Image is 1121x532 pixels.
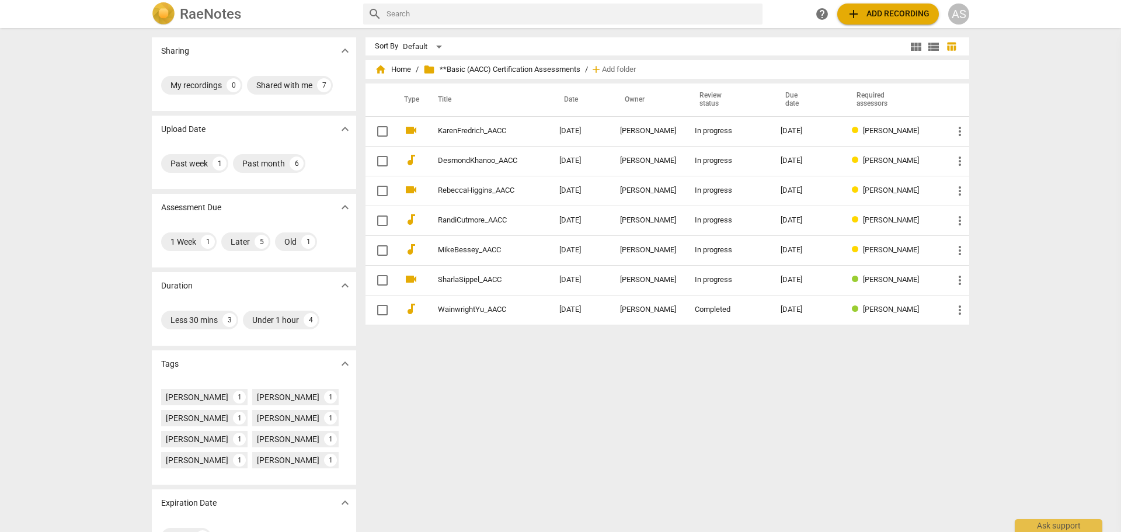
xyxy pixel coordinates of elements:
span: view_list [927,40,941,54]
div: Sort By [375,42,398,51]
div: In progress [695,186,762,195]
span: expand_more [338,357,352,371]
button: List view [925,38,942,55]
div: Shared with me [256,79,312,91]
div: [PERSON_NAME] [257,433,319,445]
span: expand_more [338,122,352,136]
div: In progress [695,216,762,225]
div: [DATE] [781,157,833,165]
div: 1 [301,235,315,249]
th: Due date [771,84,843,116]
a: WainwrightYu_AACC [438,305,517,314]
div: [PERSON_NAME] [257,391,319,403]
span: Review status: completed [852,305,863,314]
div: 0 [227,78,241,92]
span: [PERSON_NAME] [863,215,919,224]
button: Show more [336,120,354,138]
span: [PERSON_NAME] [863,156,919,165]
th: Date [550,84,611,116]
button: Table view [942,38,960,55]
div: 4 [304,313,318,327]
span: / [585,65,588,74]
div: 1 [233,433,246,446]
span: Review status: in progress [852,126,863,135]
div: Completed [695,305,762,314]
span: videocam [404,123,418,137]
div: [PERSON_NAME] [257,412,319,424]
span: expand_more [338,496,352,510]
a: RandiCutmore_AACC [438,216,517,225]
td: [DATE] [550,235,611,265]
div: Later [231,236,250,248]
span: view_module [909,40,923,54]
div: 7 [317,78,331,92]
div: [PERSON_NAME] [620,305,676,314]
div: 1 [233,391,246,404]
div: AS [948,4,969,25]
span: more_vert [953,124,967,138]
div: [PERSON_NAME] [166,391,228,403]
div: Less 30 mins [170,314,218,326]
span: Review status: completed [852,275,863,284]
span: table_chart [946,41,957,52]
div: [PERSON_NAME] [620,276,676,284]
button: Show more [336,199,354,216]
span: Add recording [847,7,929,21]
span: [PERSON_NAME] [863,245,919,254]
span: add [590,64,602,75]
span: [PERSON_NAME] [863,186,919,194]
button: Show more [336,355,354,373]
div: [DATE] [781,186,833,195]
td: [DATE] [550,146,611,176]
div: 5 [255,235,269,249]
div: 6 [290,157,304,171]
span: expand_more [338,44,352,58]
span: [PERSON_NAME] [863,275,919,284]
div: [PERSON_NAME] [620,157,676,165]
span: more_vert [953,154,967,168]
div: [PERSON_NAME] [166,433,228,445]
div: 3 [222,313,236,327]
div: [PERSON_NAME] [620,216,676,225]
div: In progress [695,127,762,135]
span: Review status: in progress [852,186,863,194]
th: Review status [685,84,771,116]
span: [PERSON_NAME] [863,126,919,135]
button: Show more [336,42,354,60]
span: Review status: in progress [852,156,863,165]
td: [DATE] [550,265,611,295]
a: Help [812,4,833,25]
span: [PERSON_NAME] [863,305,919,314]
span: more_vert [953,244,967,258]
span: audiotrack [404,153,418,167]
div: [DATE] [781,127,833,135]
div: Past week [170,158,208,169]
span: videocam [404,183,418,197]
div: 1 [233,412,246,425]
div: [DATE] [781,246,833,255]
img: Logo [152,2,175,26]
div: My recordings [170,79,222,91]
div: [PERSON_NAME] [620,127,676,135]
div: In progress [695,276,762,284]
div: 1 [324,412,337,425]
div: [PERSON_NAME] [166,412,228,424]
p: Upload Date [161,123,206,135]
th: Type [395,84,424,116]
button: Show more [336,494,354,512]
span: expand_more [338,279,352,293]
span: Home [375,64,411,75]
div: [DATE] [781,276,833,284]
span: more_vert [953,184,967,198]
span: add [847,7,861,21]
div: 1 [213,157,227,171]
div: 1 Week [170,236,196,248]
span: more_vert [953,214,967,228]
div: [DATE] [781,216,833,225]
a: SharlaSippel_AACC [438,276,517,284]
span: Review status: in progress [852,215,863,224]
div: [PERSON_NAME] [620,186,676,195]
td: [DATE] [550,116,611,146]
span: help [815,7,829,21]
th: Required assessors [843,84,944,116]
